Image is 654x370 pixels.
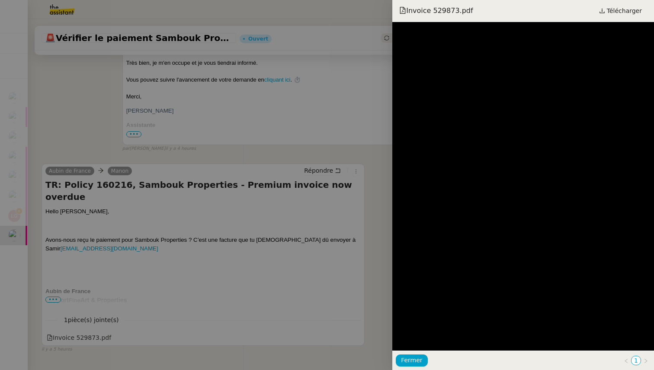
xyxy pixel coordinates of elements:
[631,356,641,365] li: 1
[396,354,427,367] button: Fermer
[622,356,631,365] button: Page précédente
[641,356,651,365] button: Page suivante
[401,355,422,365] span: Fermer
[607,5,642,16] span: Télécharger
[594,5,647,17] a: Télécharger
[399,6,473,16] span: Invoice 529873.pdf
[632,356,641,365] a: 1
